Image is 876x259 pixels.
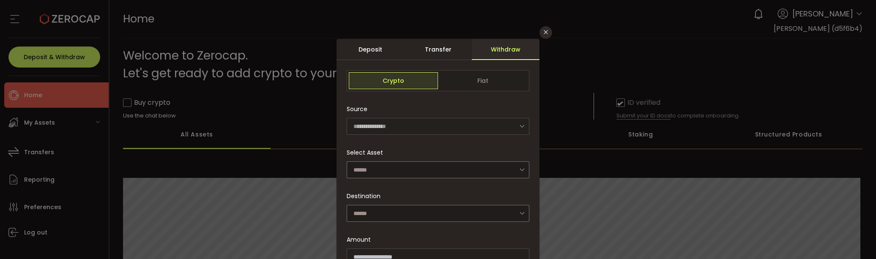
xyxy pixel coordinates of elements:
[347,235,371,244] span: Amount
[347,192,381,200] span: Destination
[349,72,438,89] span: Crypto
[472,39,539,60] div: Withdraw
[347,148,388,157] label: Select Asset
[404,39,472,60] div: Transfer
[337,39,404,60] div: Deposit
[539,26,552,39] button: Close
[777,168,876,259] iframe: Chat Widget
[438,72,527,89] span: Fiat
[347,101,367,117] span: Source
